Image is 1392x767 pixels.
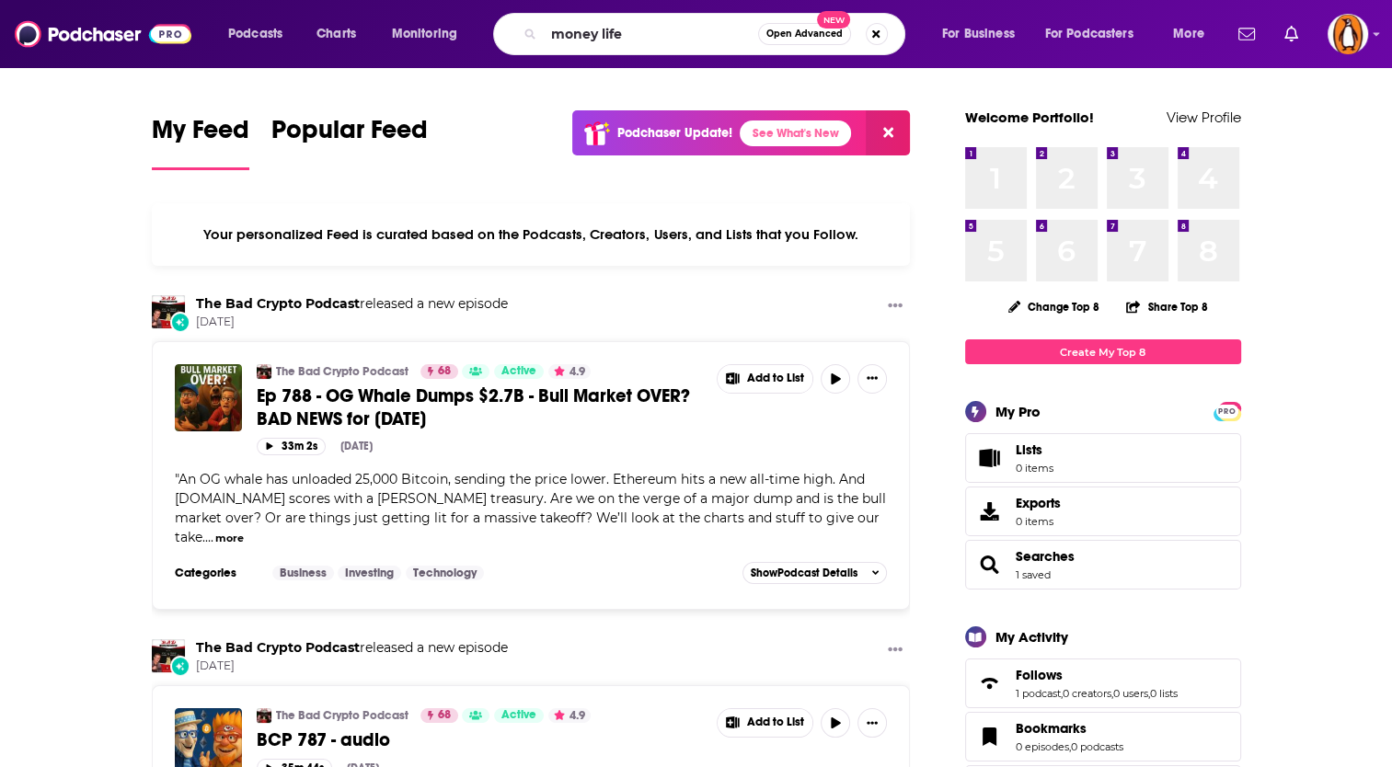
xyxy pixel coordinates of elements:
[175,566,258,580] h3: Categories
[1328,14,1368,54] button: Show profile menu
[170,656,190,676] div: New Episode
[1231,18,1262,50] a: Show notifications dropdown
[257,364,271,379] a: The Bad Crypto Podcast
[494,364,544,379] a: Active
[857,364,887,394] button: Show More Button
[758,23,851,45] button: Open AdvancedNew
[175,364,242,431] a: Ep 788 - OG Whale Dumps $2.7B - Bull Market OVER? BAD NEWS for August 28, 2025
[965,433,1241,483] a: Lists
[257,438,326,455] button: 33m 2s
[271,114,428,156] span: Popular Feed
[1063,687,1111,700] a: 0 creators
[1016,515,1061,528] span: 0 items
[1150,687,1178,700] a: 0 lists
[501,706,536,725] span: Active
[316,21,356,47] span: Charts
[1016,441,1042,458] span: Lists
[152,295,185,328] a: The Bad Crypto Podcast
[420,708,458,723] a: 68
[205,529,213,545] span: ...
[305,19,367,49] a: Charts
[511,13,923,55] div: Search podcasts, credits, & more...
[340,440,373,452] div: [DATE]
[1328,14,1368,54] img: User Profile
[1069,740,1071,753] span: ,
[438,362,451,381] span: 68
[175,471,886,545] span: "
[170,312,190,332] div: New Episode
[972,498,1008,524] span: Exports
[1125,289,1208,325] button: Share Top 8
[1016,568,1051,581] a: 1 saved
[196,658,508,674] span: [DATE]
[276,364,408,379] a: The Bad Crypto Podcast
[965,540,1241,590] span: Searches
[1045,21,1133,47] span: For Podcasters
[544,19,758,49] input: Search podcasts, credits, & more...
[272,566,334,580] a: Business
[766,29,843,39] span: Open Advanced
[196,639,508,657] h3: released a new episode
[392,21,457,47] span: Monitoring
[257,728,390,751] span: BCP 787 - audio
[857,708,887,738] button: Show More Button
[965,487,1241,536] a: Exports
[965,109,1094,126] a: Welcome Portfolio!
[1111,687,1113,700] span: ,
[1113,687,1148,700] a: 0 users
[1328,14,1368,54] span: Logged in as penguin_portfolio
[965,658,1241,708] span: Follows
[338,566,401,580] a: Investing
[1216,405,1238,418] span: PRO
[152,639,185,672] img: The Bad Crypto Podcast
[1167,109,1241,126] a: View Profile
[1016,687,1061,700] a: 1 podcast
[1277,18,1306,50] a: Show notifications dropdown
[972,445,1008,471] span: Lists
[1173,21,1204,47] span: More
[15,17,191,52] img: Podchaser - Follow, Share and Rate Podcasts
[548,708,591,723] button: 4.9
[1071,740,1123,753] a: 0 podcasts
[152,114,249,170] a: My Feed
[997,295,1111,318] button: Change Top 8
[972,724,1008,750] a: Bookmarks
[742,562,888,584] button: ShowPodcast Details
[995,403,1041,420] div: My Pro
[942,21,1015,47] span: For Business
[1016,667,1178,683] a: Follows
[1216,404,1238,418] a: PRO
[817,11,850,29] span: New
[995,628,1068,646] div: My Activity
[972,670,1008,696] a: Follows
[271,114,428,170] a: Popular Feed
[1016,548,1075,565] span: Searches
[1016,720,1087,737] span: Bookmarks
[257,384,690,430] span: Ep 788 - OG Whale Dumps $2.7B - Bull Market OVER? BAD NEWS for [DATE]
[1148,687,1150,700] span: ,
[257,708,271,723] img: The Bad Crypto Podcast
[420,364,458,379] a: 68
[751,567,857,579] span: Show Podcast Details
[617,125,732,141] p: Podchaser Update!
[718,365,813,393] button: Show More Button
[196,639,360,656] a: The Bad Crypto Podcast
[972,552,1008,578] a: Searches
[257,384,704,430] a: Ep 788 - OG Whale Dumps $2.7B - Bull Market OVER? BAD NEWS for [DATE]
[929,19,1038,49] button: open menu
[1033,19,1160,49] button: open menu
[740,120,851,146] a: See What's New
[438,706,451,725] span: 68
[965,339,1241,364] a: Create My Top 8
[747,372,804,385] span: Add to List
[494,708,544,723] a: Active
[1016,462,1053,475] span: 0 items
[406,566,484,580] a: Technology
[228,21,282,47] span: Podcasts
[548,364,591,379] button: 4.9
[215,531,244,546] button: more
[196,295,508,313] h3: released a new episode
